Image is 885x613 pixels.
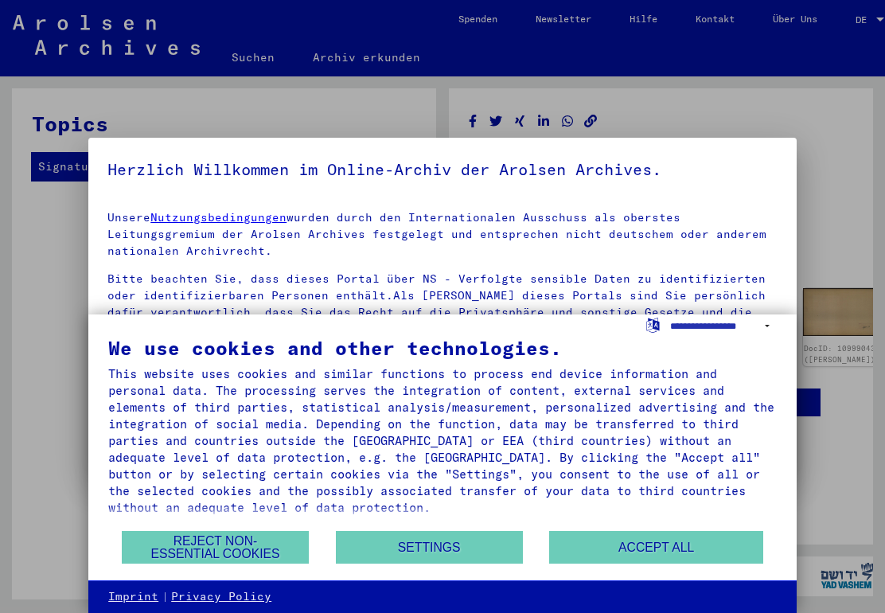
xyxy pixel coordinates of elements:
a: Privacy Policy [171,589,271,605]
p: Unsere wurden durch den Internationalen Ausschuss als oberstes Leitungsgremium der Arolsen Archiv... [107,209,778,260]
h5: Herzlich Willkommen im Online-Archiv der Arolsen Archives. [107,157,778,182]
button: Settings [336,531,523,564]
a: Imprint [108,589,158,605]
div: This website uses cookies and similar functions to process end device information and personal da... [108,365,777,516]
button: Accept all [549,531,763,564]
div: We use cookies and other technologies. [108,338,777,357]
button: Reject non-essential cookies [122,531,309,564]
p: Bitte beachten Sie, dass dieses Portal über NS - Verfolgte sensible Daten zu identifizierten oder... [107,271,778,388]
a: Nutzungsbedingungen [150,210,287,225]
